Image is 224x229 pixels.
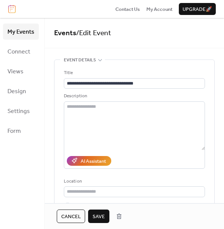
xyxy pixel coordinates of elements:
div: Location [64,178,203,185]
div: AI Assistant [81,158,106,165]
img: logo [8,5,16,13]
span: Save [93,213,105,220]
a: Connect [3,43,39,59]
button: Save [88,210,109,223]
span: Connect [7,46,30,58]
span: My Account [146,6,172,13]
a: Design [3,83,39,99]
button: Upgrade🚀 [179,3,216,15]
span: / Edit Event [76,26,111,40]
span: Design [7,86,26,97]
a: Form [3,123,39,139]
button: AI Assistant [67,156,111,166]
span: My Events [7,26,34,38]
a: My Account [146,5,172,13]
a: Contact Us [115,5,140,13]
button: Cancel [57,210,85,223]
span: Cancel [61,213,81,220]
a: Settings [3,103,39,119]
div: Title [64,69,203,77]
span: Settings [7,106,30,117]
span: Link to Google Maps [73,201,113,209]
span: Views [7,66,24,77]
a: My Events [3,24,39,40]
span: Form [7,125,21,137]
div: Description [64,92,203,100]
a: Events [54,26,76,40]
a: Views [3,63,39,79]
span: Event details [64,57,96,64]
span: Contact Us [115,6,140,13]
span: Upgrade 🚀 [183,6,212,13]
